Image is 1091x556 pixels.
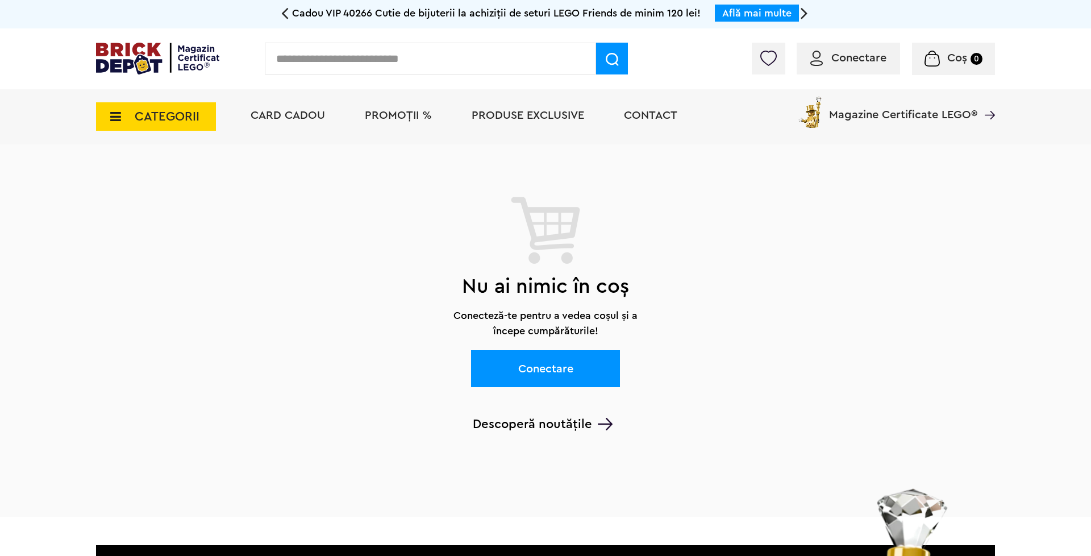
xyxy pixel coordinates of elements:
a: Descoperă noutățile [96,417,989,431]
a: Află mai multe [722,8,792,18]
p: Conecteză-te pentru a vedea coșul și a începe cumpărăturile! [442,308,649,339]
a: PROMOȚII % [365,110,432,121]
small: 0 [971,53,982,65]
a: Conectare [810,52,886,64]
span: CATEGORII [135,110,199,123]
span: Cadou VIP 40266 Cutie de bijuterii la achiziții de seturi LEGO Friends de minim 120 lei! [292,8,701,18]
img: Arrow%20-%20Down.svg [598,418,613,430]
span: Conectare [831,52,886,64]
a: Conectare [471,350,620,387]
a: Card Cadou [251,110,325,121]
a: Magazine Certificate LEGO® [977,94,995,106]
a: Contact [624,110,677,121]
h2: Nu ai nimic în coș [96,265,995,308]
span: Magazine Certificate LEGO® [829,94,977,121]
span: Coș [947,52,967,64]
a: Produse exclusive [472,110,584,121]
